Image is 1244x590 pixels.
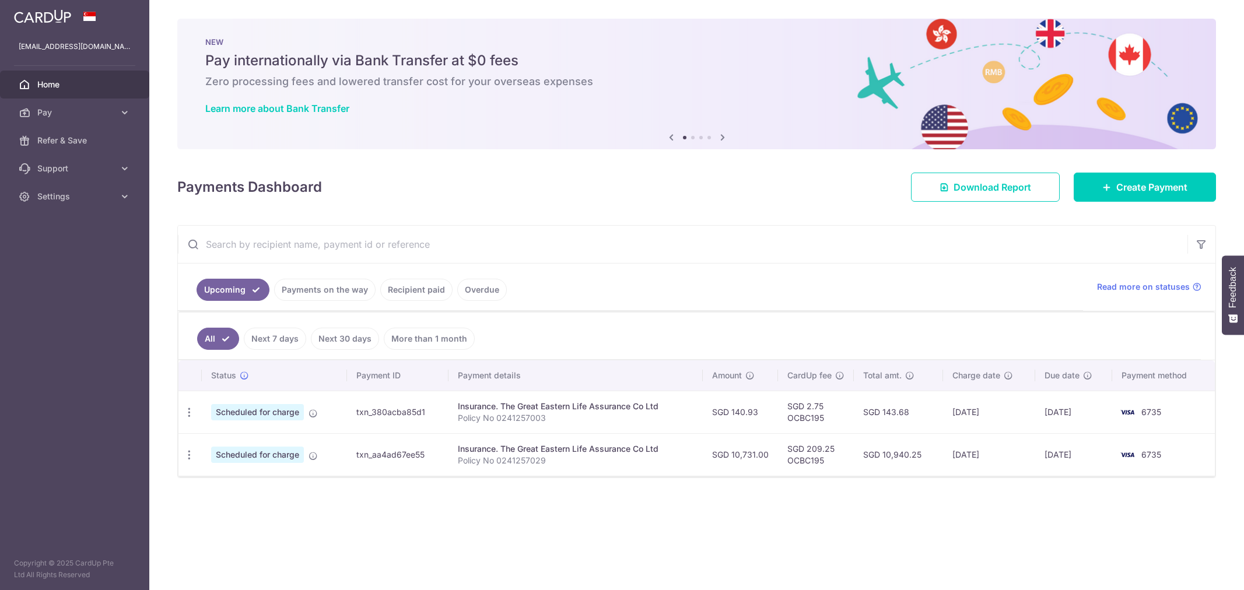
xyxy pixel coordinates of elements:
span: Read more on statuses [1097,281,1190,293]
div: Insurance. The Great Eastern Life Assurance Co Ltd [458,443,693,455]
img: Bank Card [1116,405,1139,419]
a: All [197,328,239,350]
img: Bank transfer banner [177,19,1216,149]
a: Payments on the way [274,279,376,301]
span: Scheduled for charge [211,447,304,463]
span: Refer & Save [37,135,114,146]
div: Insurance. The Great Eastern Life Assurance Co Ltd [458,401,693,412]
td: SGD 10,940.25 [854,433,943,476]
a: Learn more about Bank Transfer [205,103,349,114]
span: Home [37,79,114,90]
a: Upcoming [197,279,269,301]
span: Feedback [1228,267,1238,308]
span: Settings [37,191,114,202]
td: txn_380acba85d1 [347,391,448,433]
span: Scheduled for charge [211,404,304,420]
span: 6735 [1141,449,1161,459]
a: Next 30 days [311,328,379,350]
td: SGD 143.68 [854,391,943,433]
th: Payment ID [347,360,448,391]
span: Pay [37,107,114,118]
td: [DATE] [943,433,1035,476]
span: Status [211,370,236,381]
td: SGD 10,731.00 [703,433,778,476]
h6: Zero processing fees and lowered transfer cost for your overseas expenses [205,75,1188,89]
a: Create Payment [1074,173,1216,202]
span: Total amt. [863,370,902,381]
h5: Pay internationally via Bank Transfer at $0 fees [205,51,1188,70]
span: Due date [1045,370,1080,381]
p: Policy No 0241257003 [458,412,693,424]
td: SGD 140.93 [703,391,778,433]
th: Payment details [448,360,703,391]
td: [DATE] [1035,433,1112,476]
p: [EMAIL_ADDRESS][DOMAIN_NAME] [19,41,131,52]
a: Overdue [457,279,507,301]
input: Search by recipient name, payment id or reference [178,226,1187,263]
span: Charge date [952,370,1000,381]
a: Next 7 days [244,328,306,350]
p: NEW [205,37,1188,47]
span: CardUp fee [787,370,832,381]
button: Feedback - Show survey [1222,255,1244,335]
span: Support [37,163,114,174]
img: Bank Card [1116,448,1139,462]
h4: Payments Dashboard [177,177,322,198]
span: Download Report [954,180,1031,194]
p: Policy No 0241257029 [458,455,693,466]
td: [DATE] [943,391,1035,433]
th: Payment method [1112,360,1215,391]
span: Create Payment [1116,180,1187,194]
img: CardUp [14,9,71,23]
span: 6735 [1141,407,1161,417]
a: Download Report [911,173,1060,202]
span: Amount [712,370,742,381]
a: More than 1 month [384,328,475,350]
a: Read more on statuses [1097,281,1201,293]
td: SGD 209.25 OCBC195 [778,433,854,476]
td: txn_aa4ad67ee55 [347,433,448,476]
td: SGD 2.75 OCBC195 [778,391,854,433]
td: [DATE] [1035,391,1112,433]
a: Recipient paid [380,279,453,301]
